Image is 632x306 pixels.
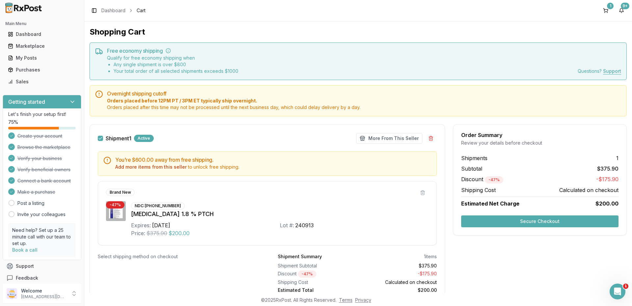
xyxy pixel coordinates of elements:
span: -$175.90 [596,175,619,183]
div: Dashboard [8,31,76,38]
span: Orders placed after this time may not be processed until the next business day, which could delay... [107,104,621,111]
span: 75 % [8,119,18,125]
a: Marketplace [5,40,79,52]
a: Dashboard [5,28,79,40]
a: Terms [339,297,353,303]
a: Book a call [12,247,38,253]
button: My Posts [3,53,81,63]
div: Shipping Cost [278,279,355,286]
div: to unlock free shipping. [115,164,431,170]
div: Qualify for free economy shipping when [107,55,238,74]
div: $375.90 [360,263,437,269]
span: Subtotal [461,165,482,173]
div: Active [134,135,154,142]
button: Feedback [3,272,81,284]
span: $375.90 [146,229,167,237]
button: Support [3,260,81,272]
span: Orders placed before 12PM PT / 3PM ET typically ship overnight. [107,97,621,104]
span: Estimated Net Charge [461,200,519,207]
a: Sales [5,76,79,88]
button: Secure Checkout [461,215,619,227]
label: Shipment 1 [106,136,131,141]
a: My Posts [5,52,79,64]
span: Create your account [17,133,62,139]
div: Review your details before checkout [461,140,619,146]
span: $375.90 [597,165,619,173]
div: Order Summary [461,132,619,138]
button: Sales [3,76,81,87]
button: More From This Seller [356,133,422,144]
img: ZTlido 1.8 % PTCH [106,201,126,221]
div: Brand New [106,189,135,196]
p: Let's finish your setup first! [8,111,76,118]
button: Add more items from this seller [115,164,187,170]
span: Calculated on checkout [559,186,619,194]
span: $200.00 [595,200,619,208]
button: 9+ [616,5,627,16]
span: Shipping Cost [461,186,496,194]
div: 9+ [621,3,629,9]
span: $200.00 [169,229,190,237]
div: Expires: [131,221,151,229]
div: Shipment Subtotal [278,263,355,269]
span: Connect a bank account [17,178,71,184]
span: Verify beneficial owners [17,166,70,173]
span: 1 [616,154,619,162]
div: Sales [8,78,76,85]
span: Verify your business [17,155,62,162]
h1: Shopping Cart [90,27,627,37]
a: Purchases [5,64,79,76]
h3: Getting started [8,98,45,106]
a: Post a listing [17,200,44,207]
h5: Free economy shipping [107,48,621,53]
div: Calculated on checkout [360,279,437,286]
div: Shipment Summary [278,253,322,260]
div: 1 items [424,253,437,260]
div: $200.00 [360,287,437,293]
div: Discount [278,270,355,278]
h2: Main Menu [5,21,79,26]
div: 240913 [295,221,314,229]
li: Any single shipment is over $ 800 [114,61,238,68]
span: Shipments [461,154,487,162]
div: - 47 % [485,176,503,183]
div: [MEDICAL_DATA] 1.8 % PTCH [131,209,429,219]
iframe: Intercom live chat [610,284,625,299]
span: Browse the marketplace [17,144,70,151]
div: - 47 % [298,270,316,278]
h5: Overnight shipping cutoff [107,91,621,96]
nav: breadcrumb [101,7,145,14]
div: Questions? [578,68,621,74]
button: Dashboard [3,29,81,40]
li: Your total order of all selected shipments exceeds $ 1000 [114,68,238,74]
button: Marketplace [3,41,81,51]
span: 1 [623,284,628,289]
div: - 47 % [106,201,124,209]
div: Lot #: [280,221,294,229]
img: RxPost Logo [3,3,45,13]
div: NDC: [PHONE_NUMBER] [131,202,185,209]
div: Price: [131,229,145,237]
div: [DATE] [152,221,170,229]
button: 1 [600,5,611,16]
p: Need help? Set up a 25 minute call with our team to set up. [12,227,72,247]
div: Marketplace [8,43,76,49]
span: Discount [461,176,503,182]
div: 1 [607,3,614,9]
div: Purchases [8,67,76,73]
p: [EMAIL_ADDRESS][DOMAIN_NAME] [21,294,67,299]
a: Privacy [355,297,371,303]
a: Invite your colleagues [17,211,66,218]
span: Feedback [16,275,38,281]
p: Welcome [21,288,67,294]
div: Select shipping method on checkout [98,253,257,260]
h5: You're $600.00 away from free shipping. [115,157,431,162]
div: - $175.90 [360,270,437,278]
div: Estimated Total [278,287,355,293]
a: Dashboard [101,7,125,14]
span: Make a purchase [17,189,55,195]
button: Purchases [3,65,81,75]
img: User avatar [7,288,17,299]
span: Cart [137,7,145,14]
